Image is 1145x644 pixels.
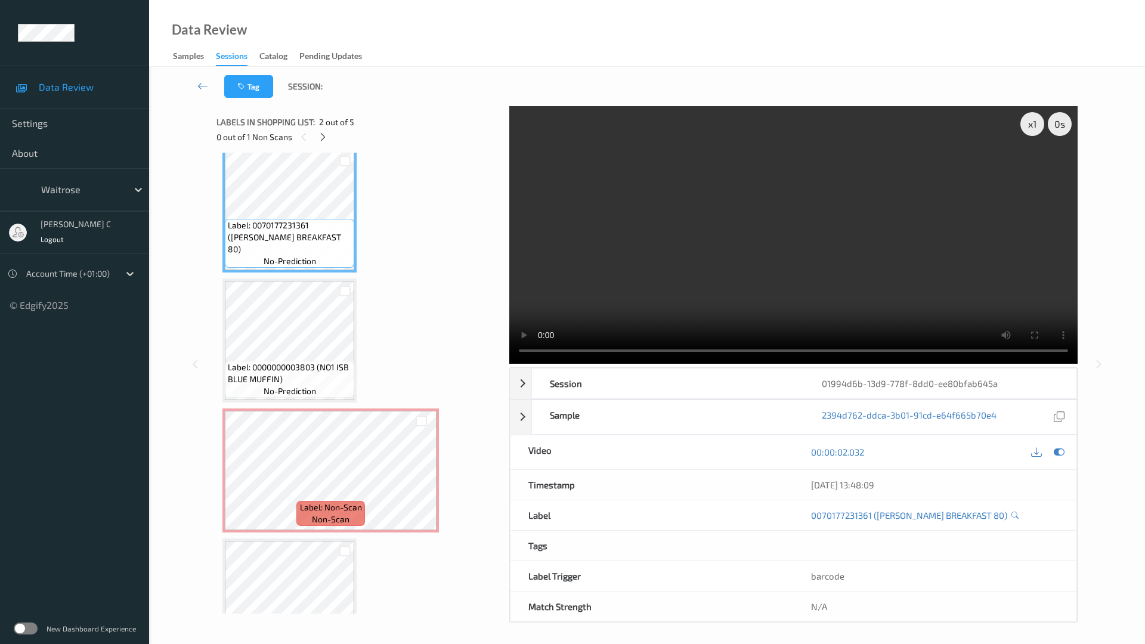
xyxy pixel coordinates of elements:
[510,561,794,591] div: Label Trigger
[510,592,794,621] div: Match Strength
[264,255,316,267] span: no-prediction
[259,50,287,65] div: Catalog
[216,116,315,128] span: Labels in shopping list:
[532,369,804,398] div: Session
[173,48,216,65] a: Samples
[510,470,794,500] div: Timestamp
[811,479,1059,491] div: [DATE] 13:48:09
[300,501,362,513] span: Label: Non-Scan
[288,80,323,92] span: Session:
[804,369,1076,398] div: 01994d6b-13d9-778f-8dd0-ee80bfab645a
[510,531,794,561] div: Tags
[228,219,351,255] span: Label: 0070177231361 ([PERSON_NAME] BREAKFAST 80)
[510,435,794,469] div: Video
[216,48,259,66] a: Sessions
[510,368,1077,399] div: Session01994d6b-13d9-778f-8dd0-ee80bfab645a
[173,50,204,65] div: Samples
[299,48,374,65] a: Pending Updates
[216,50,247,66] div: Sessions
[811,446,864,458] a: 00:00:02.032
[510,500,794,530] div: Label
[224,75,273,98] button: Tag
[510,400,1077,435] div: Sample2394d762-ddca-3b01-91cd-e64f665b70e4
[319,116,354,128] span: 2 out of 5
[532,400,804,434] div: Sample
[228,361,351,385] span: Label: 0000000003803 (NO1 ISB BLUE MUFFIN)
[312,513,349,525] span: non-scan
[1048,112,1072,136] div: 0 s
[299,50,362,65] div: Pending Updates
[811,509,1007,521] a: 0070177231361 ([PERSON_NAME] BREAKFAST 80)
[793,592,1076,621] div: N/A
[172,24,247,36] div: Data Review
[793,561,1076,591] div: barcode
[259,48,299,65] a: Catalog
[216,129,501,144] div: 0 out of 1 Non Scans
[264,385,316,397] span: no-prediction
[822,409,997,425] a: 2394d762-ddca-3b01-91cd-e64f665b70e4
[1020,112,1044,136] div: x 1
